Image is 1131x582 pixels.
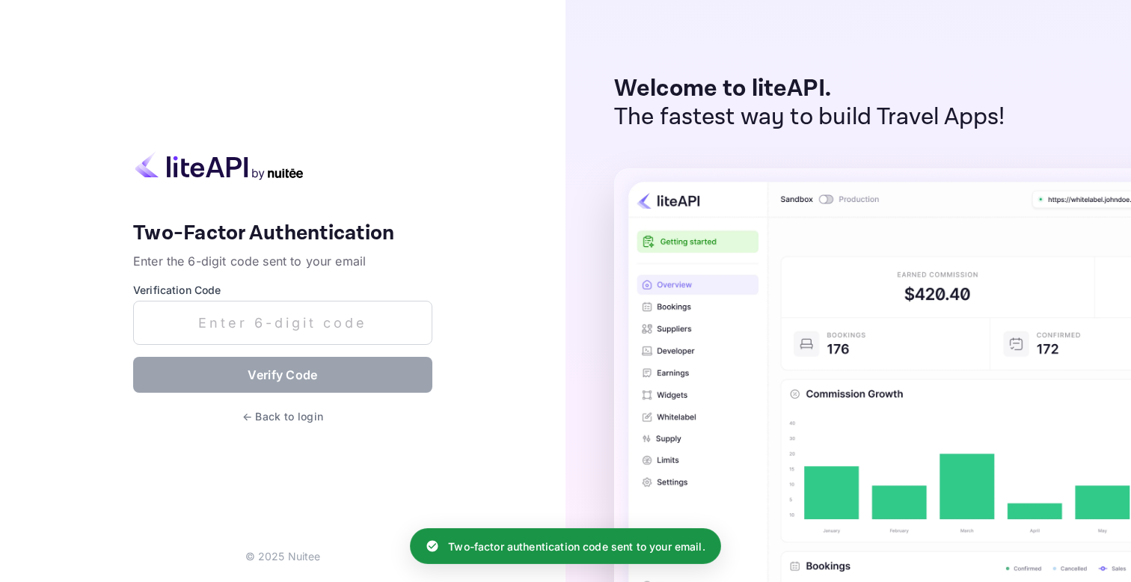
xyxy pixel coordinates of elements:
img: liteapi [133,151,305,180]
input: Enter 6-digit code [133,301,432,345]
p: Two-factor authentication code sent to your email. [448,539,705,554]
h4: Two-Factor Authentication [133,221,432,247]
p: Enter the 6-digit code sent to your email [133,252,432,270]
p: The fastest way to build Travel Apps! [614,103,1005,132]
p: Welcome to liteAPI. [614,75,1005,103]
button: ← Back to login [233,402,333,431]
label: Verification Code [133,282,432,298]
p: © 2025 Nuitee [245,548,321,564]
